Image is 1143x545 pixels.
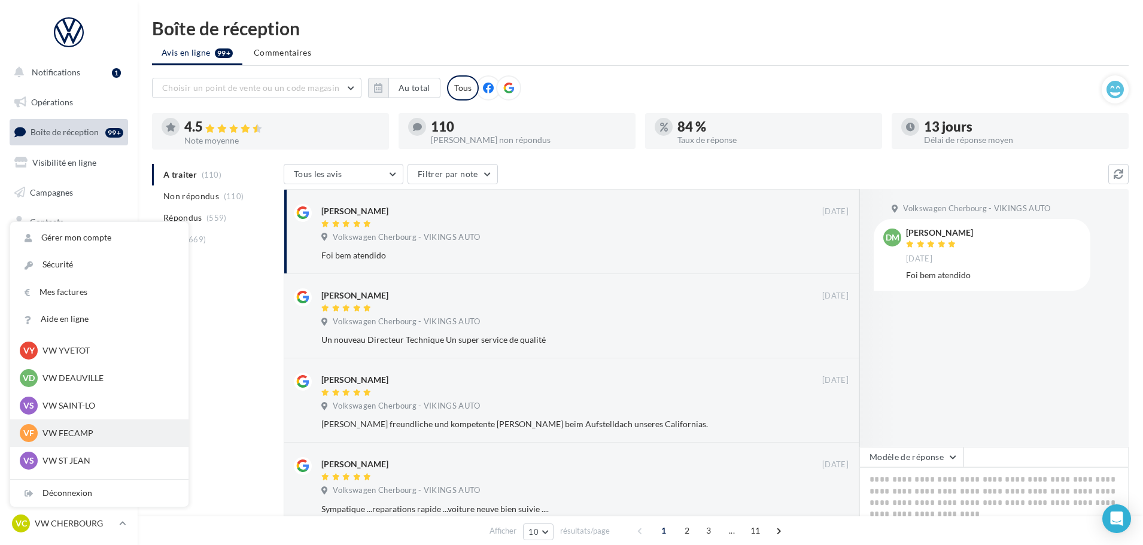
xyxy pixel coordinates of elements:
[42,455,174,467] p: VW ST JEAN
[431,120,626,133] div: 110
[906,254,932,264] span: [DATE]
[333,232,480,243] span: Volkswagen Cherbourg - VIKINGS AUTO
[906,229,973,237] div: [PERSON_NAME]
[528,527,539,537] span: 10
[163,190,219,202] span: Non répondus
[30,217,63,227] span: Contacts
[321,503,771,515] div: Sympatique ...reparations rapide ...voiture neuve bien suivie ....
[10,306,189,333] a: Aide en ligne
[10,251,189,278] a: Sécurité
[677,136,873,144] div: Taux de réponse
[186,235,206,244] span: (669)
[431,136,626,144] div: [PERSON_NAME] non répondus
[254,47,311,59] span: Commentaires
[447,75,479,101] div: Tous
[677,521,697,540] span: 2
[321,334,771,346] div: Un nouveau Directeur Technique Un super service de qualité
[284,164,403,184] button: Tous les avis
[321,458,388,470] div: [PERSON_NAME]
[7,269,130,294] a: Calendrier
[32,67,80,77] span: Notifications
[490,525,516,537] span: Afficher
[7,339,130,374] a: Campagnes DataOnDemand
[654,521,673,540] span: 1
[224,191,244,201] span: (110)
[23,400,34,412] span: VS
[523,523,554,540] button: 10
[42,427,174,439] p: VW FECAMP
[16,517,27,529] span: VC
[388,78,440,98] button: Au total
[859,447,963,467] button: Modèle de réponse
[333,401,480,412] span: Volkswagen Cherbourg - VIKINGS AUTO
[42,400,174,412] p: VW SAINT-LO
[10,279,189,306] a: Mes factures
[321,290,388,302] div: [PERSON_NAME]
[924,120,1119,133] div: 13 jours
[7,239,130,264] a: Médiathèque
[560,525,610,537] span: résultats/page
[7,150,130,175] a: Visibilité en ligne
[152,78,361,98] button: Choisir un point de vente ou un code magasin
[294,169,342,179] span: Tous les avis
[368,78,440,98] button: Au total
[746,521,765,540] span: 11
[1102,504,1131,533] div: Open Intercom Messenger
[321,205,388,217] div: [PERSON_NAME]
[699,521,718,540] span: 3
[30,187,73,197] span: Campagnes
[105,128,123,138] div: 99+
[7,60,126,85] button: Notifications 1
[333,316,480,327] span: Volkswagen Cherbourg - VIKINGS AUTO
[924,136,1119,144] div: Délai de réponse moyen
[677,120,873,133] div: 84 %
[10,512,128,535] a: VC VW CHERBOURG
[822,206,849,217] span: [DATE]
[7,209,130,235] a: Contacts
[722,521,741,540] span: ...
[23,427,34,439] span: VF
[7,90,130,115] a: Opérations
[408,164,498,184] button: Filtrer par note
[162,83,339,93] span: Choisir un point de vente ou un code magasin
[32,157,96,168] span: Visibilité en ligne
[822,375,849,386] span: [DATE]
[31,127,99,137] span: Boîte de réception
[10,224,189,251] a: Gérer mon compte
[906,269,1081,281] div: Foi bem atendido
[184,120,379,134] div: 4.5
[7,299,130,334] a: PLV et print personnalisable
[35,517,114,529] p: VW CHERBOURG
[822,459,849,470] span: [DATE]
[7,180,130,205] a: Campagnes
[163,212,202,224] span: Répondus
[42,372,174,384] p: VW DEAUVILLE
[886,232,899,243] span: DM
[184,136,379,145] div: Note moyenne
[206,213,227,223] span: (559)
[152,19,1129,37] div: Boîte de réception
[321,374,388,386] div: [PERSON_NAME]
[321,418,771,430] div: [PERSON_NAME] freundliche und kompetente [PERSON_NAME] beim Aufstelldach unseres Californias.
[7,119,130,145] a: Boîte de réception99+
[822,291,849,302] span: [DATE]
[10,480,189,507] div: Déconnexion
[31,97,73,107] span: Opérations
[321,249,771,261] div: Foi bem atendido
[42,345,174,357] p: VW YVETOT
[23,372,35,384] span: VD
[903,203,1050,214] span: Volkswagen Cherbourg - VIKINGS AUTO
[112,68,121,78] div: 1
[333,485,480,496] span: Volkswagen Cherbourg - VIKINGS AUTO
[23,345,35,357] span: VY
[23,455,34,467] span: VS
